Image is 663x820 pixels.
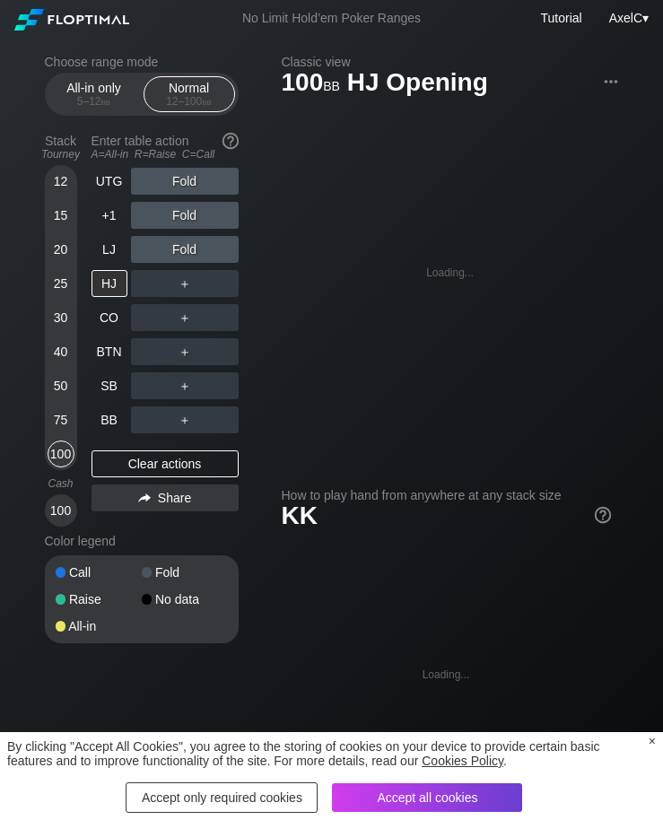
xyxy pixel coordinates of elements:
div: Call [56,566,142,579]
div: All-in only [53,77,135,111]
div: Share [92,484,239,511]
span: bb [101,95,111,108]
a: Tutorial [540,11,581,25]
div: 20 [48,236,74,263]
div: Loading... [426,266,474,279]
div: ＋ [131,406,239,433]
img: help.32db89a4.svg [593,505,613,525]
div: 25 [48,270,74,297]
div: ＋ [131,372,239,399]
img: share.864f2f62.svg [138,493,151,503]
div: UTG [92,168,127,195]
div: ▾ [605,8,651,28]
div: CO [92,304,127,331]
div: Fold [131,168,239,195]
div: BB [92,406,127,433]
span: HJ Opening [345,69,491,99]
div: Normal [148,77,231,111]
span: bb [323,74,340,94]
div: By clicking "Accept All Cookies", you agree to the storing of cookies on your device to provide c... [7,739,641,768]
div: LJ [92,236,127,263]
div: 15 [48,202,74,229]
a: Cookies Policy [422,754,503,768]
div: Color legend [45,527,239,555]
div: A=All-in R=Raise C=Call [92,148,239,161]
div: ＋ [131,270,239,297]
img: ellipsis.fd386fe8.svg [601,72,621,92]
div: 50 [48,372,74,399]
div: 75 [48,406,74,433]
div: Clear actions [92,450,239,477]
div: 12 – 100 [152,95,227,108]
div: BTN [92,338,127,365]
div: +1 [92,202,127,229]
div: ＋ [131,338,239,365]
h2: Classic view [282,55,619,69]
span: KK [282,502,318,529]
div: Raise [56,593,142,606]
div: 100 [48,441,74,467]
div: × [649,734,656,748]
div: 40 [48,338,74,365]
div: No Limit Hold’em Poker Ranges [215,11,448,30]
span: bb [202,95,212,108]
div: Fold [131,236,239,263]
div: Fold [142,566,228,579]
div: Loading... [423,668,470,681]
span: 100 [279,69,343,99]
div: Accept all cookies [332,783,522,812]
span: AxelC [609,11,642,25]
div: 5 – 12 [57,95,132,108]
div: 30 [48,304,74,331]
div: HJ [92,270,127,297]
div: Enter table action [92,126,239,168]
div: Tourney [38,148,84,161]
div: Stack [38,126,84,168]
div: 100 [48,497,74,524]
h2: How to play hand from anywhere at any stack size [282,488,611,502]
div: All-in [56,620,142,632]
div: Fold [131,202,239,229]
div: ＋ [131,304,239,331]
div: 12 [48,168,74,195]
div: Accept only required cookies [126,782,318,813]
div: No data [142,593,228,606]
img: help.32db89a4.svg [221,131,240,151]
div: SB [92,372,127,399]
div: Cash [38,477,84,490]
img: Floptimal logo [14,9,129,31]
h2: Choose range mode [45,55,239,69]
